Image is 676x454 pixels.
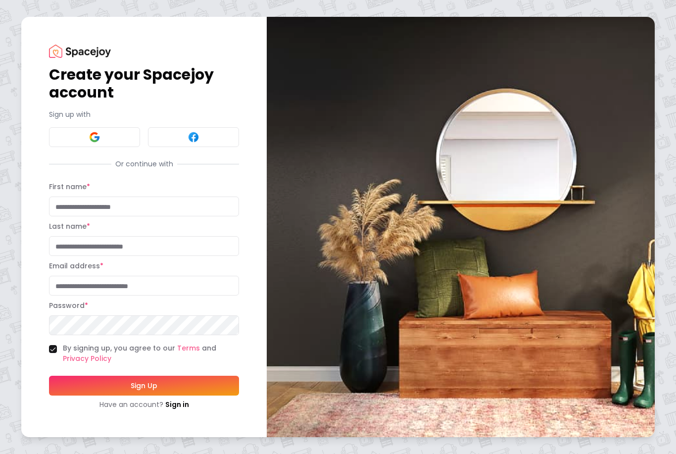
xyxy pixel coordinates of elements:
img: banner [267,17,655,437]
label: First name [49,182,90,192]
button: Sign Up [49,376,239,396]
span: Or continue with [111,159,177,169]
a: Sign in [165,400,189,409]
p: Sign up with [49,109,239,119]
div: Have an account? [49,400,239,409]
img: Spacejoy Logo [49,45,111,58]
label: By signing up, you agree to our and [63,343,239,364]
label: Last name [49,221,90,231]
h1: Create your Spacejoy account [49,66,239,101]
img: Facebook signin [188,131,199,143]
a: Terms [177,343,200,353]
a: Privacy Policy [63,353,111,363]
img: Google signin [89,131,100,143]
label: Password [49,301,88,310]
label: Email address [49,261,103,271]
